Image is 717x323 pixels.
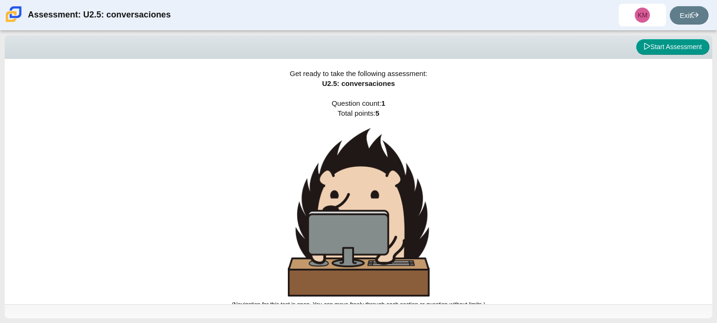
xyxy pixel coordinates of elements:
[28,4,171,26] div: Assessment: U2.5: conversaciones
[670,6,708,25] a: Exit
[4,4,24,24] img: Carmen School of Science & Technology
[636,39,709,55] button: Start Assessment
[4,17,24,25] a: Carmen School of Science & Technology
[375,109,379,117] b: 5
[288,128,430,297] img: hedgehog-behind-computer-large.png
[322,79,395,87] span: U2.5: conversaciones
[290,69,427,77] span: Get ready to take the following assessment:
[638,12,648,18] span: KM
[232,99,485,308] span: Question count: Total points:
[381,99,385,107] b: 1
[232,301,485,308] small: (Navigation for this test is open. You can move freely through each section or question without l...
